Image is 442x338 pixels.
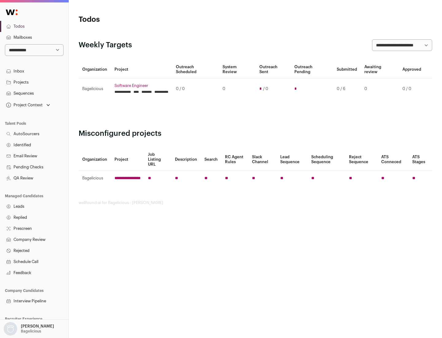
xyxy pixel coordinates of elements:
th: Project [111,148,144,171]
th: Scheduling Sequence [308,148,345,171]
th: Job Listing URL [144,148,171,171]
th: System Review [219,61,255,78]
th: Approved [399,61,425,78]
th: Slack Channel [248,148,277,171]
th: Submitted [333,61,361,78]
td: 0 / 0 [172,78,219,100]
a: Software Engineer [114,83,169,88]
td: 0 / 0 [399,78,425,100]
button: Open dropdown [5,101,51,109]
img: nopic.png [4,322,17,336]
th: Description [171,148,201,171]
td: Bagelicious [79,171,111,186]
p: Bagelicious [21,329,41,334]
h1: Todos [79,15,196,25]
th: Organization [79,148,111,171]
th: Outreach Sent [256,61,291,78]
th: ATS Stages [409,148,432,171]
td: 0 [361,78,399,100]
th: Project [111,61,172,78]
td: 0 [219,78,255,100]
th: RC Agent Rules [221,148,248,171]
th: Outreach Pending [291,61,333,78]
p: [PERSON_NAME] [21,324,54,329]
td: Bagelicious [79,78,111,100]
th: Awaiting review [361,61,399,78]
th: Reject Sequence [345,148,378,171]
td: 0 / 6 [333,78,361,100]
img: Wellfound [2,6,21,18]
button: Open dropdown [2,322,55,336]
h2: Misconfigured projects [79,129,432,139]
footer: wellfound:ai for Bagelicious - [PERSON_NAME] [79,200,432,205]
th: Organization [79,61,111,78]
th: Outreach Scheduled [172,61,219,78]
th: Search [201,148,221,171]
h2: Weekly Targets [79,40,132,50]
span: / 0 [263,86,268,91]
div: Project Context [5,103,43,108]
th: Lead Sequence [277,148,308,171]
th: ATS Conneced [378,148,408,171]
